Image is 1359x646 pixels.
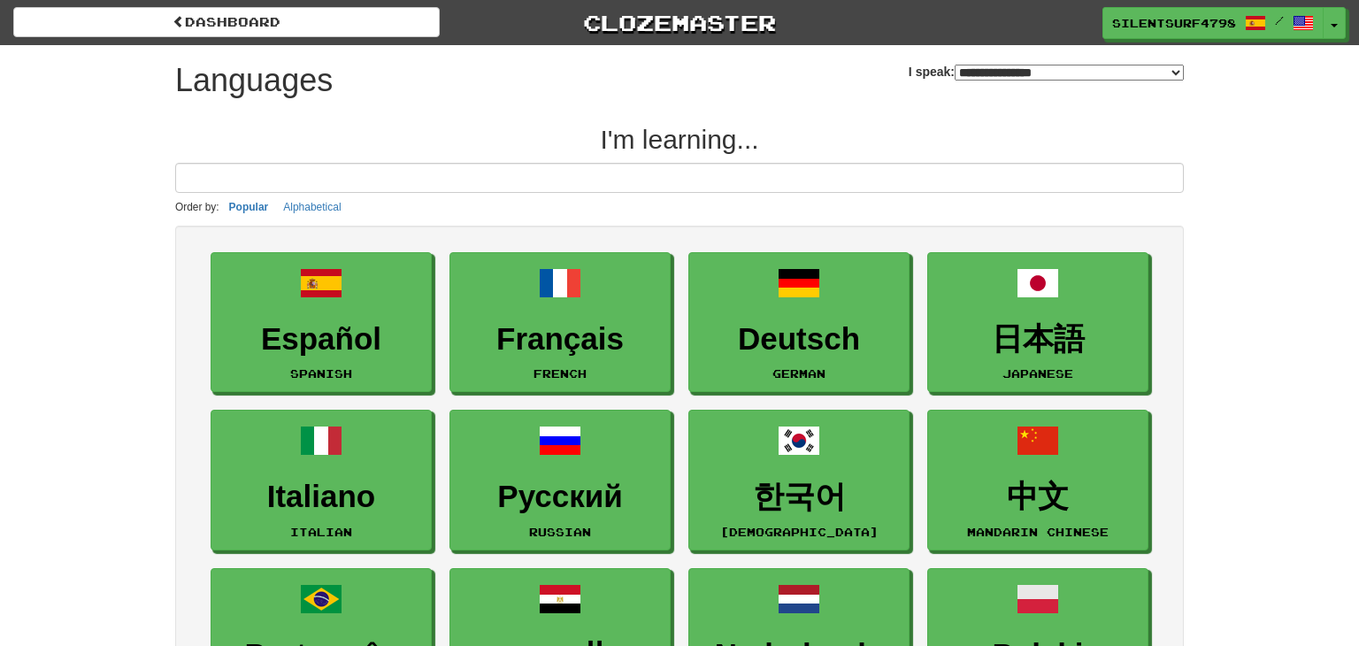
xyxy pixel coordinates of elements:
small: Italian [290,526,352,538]
small: Japanese [1002,367,1073,380]
h3: 中文 [937,480,1139,514]
a: FrançaisFrench [449,252,671,393]
small: Russian [529,526,591,538]
h1: Languages [175,63,333,98]
label: I speak: [909,63,1184,81]
button: Alphabetical [278,197,346,217]
a: SilentSurf4798 / [1102,7,1324,39]
h3: 한국어 [698,480,900,514]
small: Spanish [290,367,352,380]
a: Clozemaster [466,7,893,38]
h3: Русский [459,480,661,514]
small: German [772,367,825,380]
h3: 日本語 [937,322,1139,357]
button: Popular [224,197,274,217]
h3: Español [220,322,422,357]
h2: I'm learning... [175,125,1184,154]
h3: Italiano [220,480,422,514]
small: Order by: [175,201,219,213]
h3: Français [459,322,661,357]
small: French [534,367,587,380]
a: ItalianoItalian [211,410,432,550]
a: 中文Mandarin Chinese [927,410,1148,550]
a: dashboard [13,7,440,37]
a: РусскийRussian [449,410,671,550]
small: Mandarin Chinese [967,526,1109,538]
span: / [1275,14,1284,27]
a: DeutschGerman [688,252,910,393]
small: [DEMOGRAPHIC_DATA] [720,526,879,538]
select: I speak: [955,65,1184,81]
a: EspañolSpanish [211,252,432,393]
a: 한국어[DEMOGRAPHIC_DATA] [688,410,910,550]
a: 日本語Japanese [927,252,1148,393]
span: SilentSurf4798 [1112,15,1236,31]
h3: Deutsch [698,322,900,357]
